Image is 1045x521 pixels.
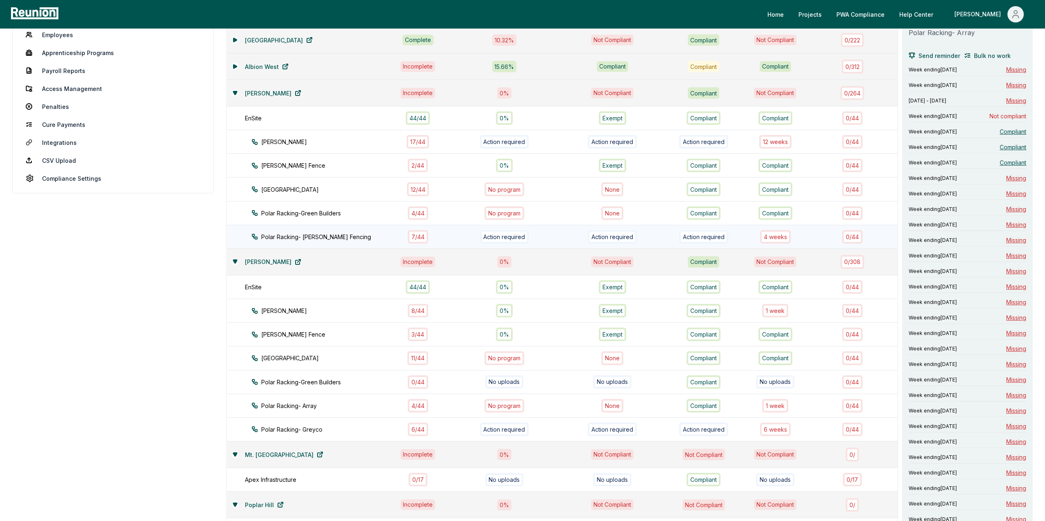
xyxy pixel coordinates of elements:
[909,377,957,383] span: Week ending [DATE]
[251,330,402,339] div: [PERSON_NAME] Fence
[846,498,859,512] div: 0 /
[601,206,623,220] div: None
[251,233,402,241] div: Polar Racking- [PERSON_NAME] Fencing
[19,98,207,115] a: Penalties
[762,399,788,412] div: 1 week
[1006,484,1026,492] span: Missing
[843,473,862,486] div: 0 / 17
[402,35,434,45] div: Complete
[909,67,957,73] span: Week ending [DATE]
[756,375,794,388] div: No uploads
[497,499,511,510] div: 0 %
[591,499,634,510] div: Not Compliant
[909,392,957,399] span: Week ending [DATE]
[238,446,330,463] a: Mt. [GEOGRAPHIC_DATA]
[409,473,427,486] div: 0 / 17
[909,284,957,290] span: Week ending [DATE]
[599,328,626,341] div: Exempt
[1006,298,1026,306] span: Missing
[842,230,863,244] div: 0 / 44
[496,328,513,341] div: 0%
[846,448,859,461] div: 0 /
[597,61,628,72] div: Compliant
[1000,158,1026,167] span: Compliant
[1000,127,1026,136] span: Compliant
[19,62,207,79] a: Payroll Reports
[406,111,430,125] div: 44 / 44
[909,439,957,445] span: Week ending [DATE]
[842,328,863,341] div: 0 / 44
[909,237,957,244] span: Week ending [DATE]
[485,375,524,388] div: No uploads
[601,351,623,365] div: None
[909,330,957,337] span: Week ending [DATE]
[909,361,957,368] span: Week ending [DATE]
[599,304,626,317] div: Exempt
[238,58,295,75] a: Albion West
[842,135,863,149] div: 0 / 44
[1006,282,1026,291] span: Missing
[485,182,524,196] div: No program
[688,256,719,267] div: Compliant
[1006,453,1026,461] span: Missing
[497,449,511,460] div: 0 %
[842,280,863,294] div: 0 / 44
[591,88,634,98] div: Not Compliant
[1006,96,1026,105] span: Missing
[841,33,864,47] div: 0 / 222
[840,86,864,100] div: 0 / 264
[687,351,720,365] div: Compliant
[830,6,891,22] a: PWA Compliance
[909,315,957,321] span: Week ending [DATE]
[842,375,863,389] div: 0 / 44
[1006,329,1026,337] span: Missing
[406,280,430,294] div: 44 / 44
[485,399,524,412] div: No program
[1006,313,1026,322] span: Missing
[591,449,634,460] div: Not Compliant
[588,135,637,149] div: Action required
[974,51,1011,60] span: Bulk no work
[599,280,626,294] div: Exempt
[591,257,634,267] div: Not Compliant
[683,449,725,460] div: Not Compliant
[496,304,513,317] div: 0%
[909,82,957,89] span: Week ending [DATE]
[687,111,720,125] div: Compliant
[909,28,1011,38] p: Polar Racking- Array
[842,399,863,412] div: 0 / 44
[238,32,319,48] a: [GEOGRAPHIC_DATA]
[1006,360,1026,368] span: Missing
[687,280,720,294] div: Compliant
[251,401,402,410] div: Polar Racking- Array
[1000,143,1026,151] span: Compliant
[1006,437,1026,446] span: Missing
[497,87,511,98] div: 0 %
[251,306,402,315] div: [PERSON_NAME]
[687,473,720,486] div: Compliant
[842,351,863,365] div: 0 / 44
[760,61,791,72] div: Compliant
[909,222,957,228] span: Week ending [DATE]
[492,61,517,72] div: 15.66 %
[238,254,308,270] a: [PERSON_NAME]
[251,161,402,170] div: [PERSON_NAME] Fence
[408,328,428,341] div: 3 / 44
[400,61,435,72] div: Incomplete
[400,257,435,267] div: Incomplete
[909,454,957,461] span: Week ending [DATE]
[1006,375,1026,384] span: Missing
[909,253,957,259] span: Week ending [DATE]
[679,230,728,244] div: Action required
[762,304,788,317] div: 1 week
[909,47,960,64] button: Send reminder
[601,399,623,412] div: None
[601,182,623,196] div: None
[407,182,429,196] div: 12 / 44
[842,60,863,73] div: 0 / 312
[588,423,637,436] div: Action required
[842,304,863,317] div: 0 / 44
[480,135,529,149] div: Action required
[759,135,792,149] div: 12 week s
[687,375,720,389] div: Compliant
